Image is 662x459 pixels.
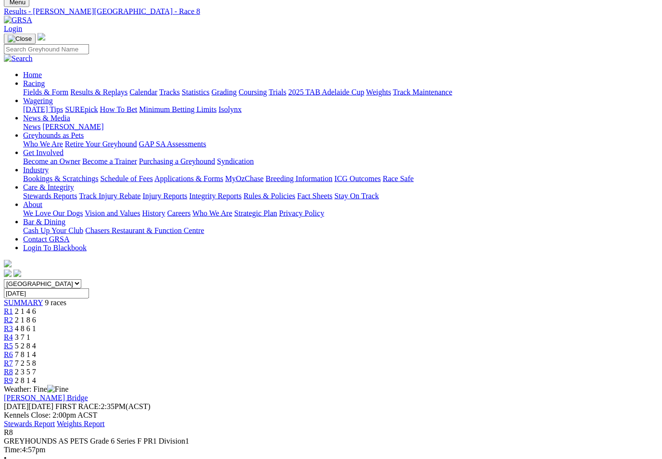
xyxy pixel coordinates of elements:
a: [PERSON_NAME] Bridge [4,394,88,402]
a: Track Maintenance [393,88,452,96]
img: Fine [47,385,68,394]
span: 5 2 8 4 [15,342,36,350]
img: logo-grsa-white.png [4,260,12,268]
a: Minimum Betting Limits [139,105,216,113]
div: Industry [23,174,658,183]
div: Bar & Dining [23,226,658,235]
a: Statistics [182,88,210,96]
button: Toggle navigation [4,34,36,44]
span: [DATE] [4,402,53,410]
div: Care & Integrity [23,192,658,200]
a: MyOzChase [225,174,264,183]
span: R3 [4,324,13,333]
img: Search [4,54,33,63]
span: 3 7 1 [15,333,30,341]
div: Racing [23,88,658,97]
a: R5 [4,342,13,350]
a: Retire Your Greyhound [65,140,137,148]
a: R7 [4,359,13,367]
div: Greyhounds as Pets [23,140,658,149]
a: SUMMARY [4,298,43,307]
a: Industry [23,166,49,174]
a: ICG Outcomes [334,174,381,183]
a: Greyhounds as Pets [23,131,84,139]
a: [PERSON_NAME] [42,123,103,131]
a: Become an Owner [23,157,80,165]
div: Kennels Close: 2:00pm ACST [4,411,658,420]
a: Chasers Restaurant & Function Centre [85,226,204,235]
div: News & Media [23,123,658,131]
span: R8 [4,428,13,436]
a: Racing [23,79,45,87]
a: Bookings & Scratchings [23,174,98,183]
img: facebook.svg [4,270,12,277]
span: 7 8 1 4 [15,350,36,359]
img: Close [8,35,32,43]
a: We Love Our Dogs [23,209,83,217]
a: Calendar [129,88,157,96]
div: Get Involved [23,157,658,166]
a: Home [23,71,42,79]
a: Results - [PERSON_NAME][GEOGRAPHIC_DATA] - Race 8 [4,7,658,16]
a: Weights Report [57,420,105,428]
a: Purchasing a Greyhound [139,157,215,165]
span: 2:35PM(ACST) [55,402,151,410]
span: 9 races [45,298,66,307]
a: Injury Reports [142,192,187,200]
span: Weather: Fine [4,385,68,393]
a: R1 [4,307,13,315]
span: FIRST RACE: [55,402,101,410]
a: Contact GRSA [23,235,69,243]
a: Grading [212,88,237,96]
img: twitter.svg [13,270,21,277]
a: Isolynx [218,105,242,113]
span: 2 8 1 4 [15,376,36,385]
a: R9 [4,376,13,385]
a: SUREpick [65,105,98,113]
div: GREYHOUNDS AS PETS Grade 6 Series F PR1 Division1 [4,437,658,446]
a: Syndication [217,157,254,165]
div: About [23,209,658,218]
a: Trials [268,88,286,96]
a: Coursing [239,88,267,96]
span: 2 1 8 6 [15,316,36,324]
a: About [23,200,42,209]
span: 2 3 5 7 [15,368,36,376]
a: Care & Integrity [23,183,74,191]
div: 4:57pm [4,446,658,454]
a: Login To Blackbook [23,244,87,252]
a: R6 [4,350,13,359]
a: Weights [366,88,391,96]
a: Fact Sheets [297,192,332,200]
span: 2 1 4 6 [15,307,36,315]
a: R2 [4,316,13,324]
a: Race Safe [382,174,413,183]
a: Strategic Plan [234,209,277,217]
a: History [142,209,165,217]
a: Vision and Values [85,209,140,217]
a: Stewards Reports [23,192,77,200]
span: Time: [4,446,22,454]
a: [DATE] Tips [23,105,63,113]
a: R4 [4,333,13,341]
a: Results & Replays [70,88,127,96]
span: [DATE] [4,402,29,410]
a: Stewards Report [4,420,55,428]
a: Stay On Track [334,192,379,200]
a: GAP SA Assessments [139,140,206,148]
span: 7 2 5 8 [15,359,36,367]
a: Bar & Dining [23,218,65,226]
a: News [23,123,40,131]
a: Tracks [159,88,180,96]
a: Become a Trainer [82,157,137,165]
a: Fields & Form [23,88,68,96]
a: Breeding Information [266,174,332,183]
a: Login [4,25,22,33]
a: Integrity Reports [189,192,242,200]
